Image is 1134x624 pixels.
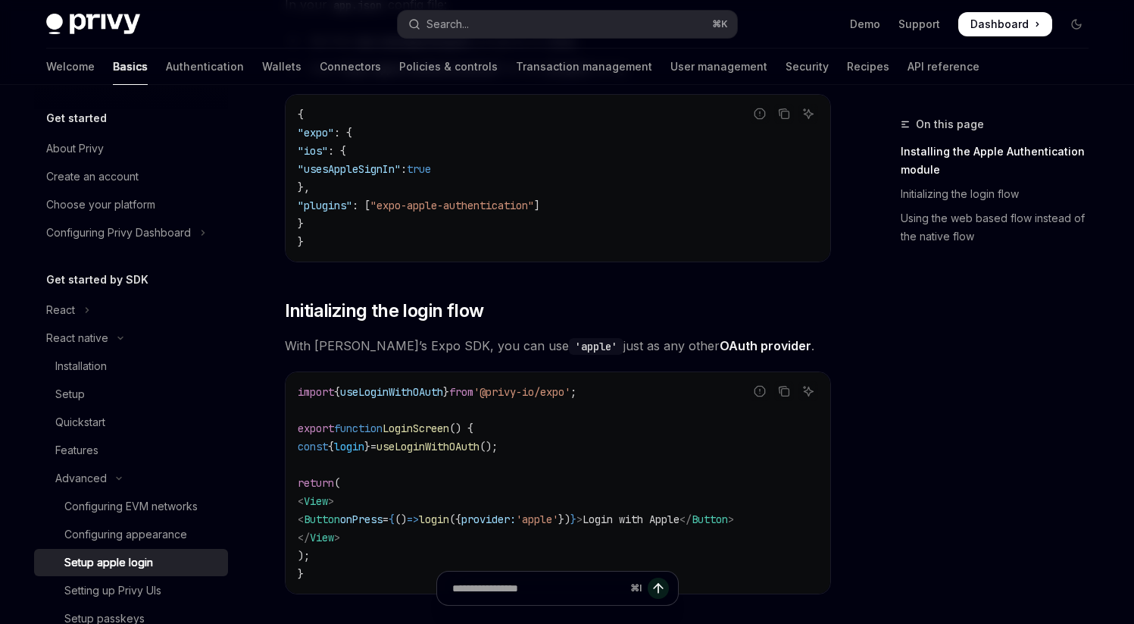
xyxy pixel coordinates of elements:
a: Security [786,49,829,85]
span: }, [298,180,310,194]
span: () { [449,422,473,435]
span: return [298,476,334,490]
div: Features [55,441,98,459]
h5: Get started [46,109,107,127]
code: 'apple' [569,338,623,355]
span: { [334,385,340,399]
div: Configuring appearance [64,525,187,544]
div: Setup [55,385,85,403]
a: Choose your platform [34,191,228,218]
span: </ [298,531,310,544]
span: > [728,513,734,526]
button: Report incorrect code [750,104,770,124]
span: const [298,440,328,453]
div: Choose your platform [46,196,155,214]
a: Configuring appearance [34,521,228,548]
button: Report incorrect code [750,381,770,401]
span: "usesAppleSignIn" [298,162,401,176]
div: Configuring Privy Dashboard [46,224,191,242]
span: > [328,494,334,508]
div: Quickstart [55,413,105,431]
input: Ask a question... [452,572,624,605]
h5: Get started by SDK [46,271,148,289]
div: Advanced [55,469,107,488]
span: ] [534,199,540,212]
a: Support [898,17,940,32]
span: { [389,513,395,526]
a: Quickstart [34,409,228,436]
span: "expo" [298,126,334,140]
button: Send message [648,578,669,599]
span: "ios" [298,144,328,158]
a: Wallets [262,49,301,85]
span: > [334,531,340,544]
span: useLoginWithOAuth [376,440,480,453]
span: "plugins" [298,199,352,212]
span: } [364,440,370,453]
a: Setup [34,381,228,408]
div: Search... [426,15,469,33]
span: onPress [340,513,383,526]
span: login [334,440,364,453]
span: (); [480,440,498,453]
a: Recipes [847,49,889,85]
a: Authentication [166,49,244,85]
span: View [304,494,328,508]
div: Create an account [46,168,139,186]
button: Ask AI [798,381,818,401]
div: React native [46,329,108,347]
span: < [298,513,304,526]
span: ); [298,549,310,563]
a: Setting up Privy UIs [34,577,228,604]
div: Setup apple login [64,553,153,572]
a: Installation [34,353,228,380]
span: "expo-apple-authentication" [370,199,534,212]
span: export [298,422,334,435]
button: Toggle Configuring Privy Dashboard section [34,219,228,246]
span: { [298,108,304,121]
span: 'apple' [516,513,558,526]
img: dark logo [46,14,140,35]
span: ({ [449,513,461,526]
span: } [298,567,304,581]
span: = [383,513,389,526]
button: Copy the contents from the code block [774,104,794,124]
span: View [310,531,334,544]
span: () [395,513,407,526]
a: Welcome [46,49,95,85]
span: Initializing the login flow [285,299,484,323]
span: ( [334,476,340,490]
span: => [407,513,419,526]
div: Configuring EVM networks [64,497,198,516]
span: true [407,162,431,176]
span: }) [558,513,570,526]
a: API reference [908,49,979,85]
span: useLoginWithOAuth [340,385,443,399]
span: With [PERSON_NAME]’s Expo SDK, you can use just as any other . [285,335,831,356]
span: </ [679,513,692,526]
button: Toggle React native section [34,325,228,352]
span: from [449,385,473,399]
a: Installing the Apple Authentication module [901,140,1101,182]
a: Setup apple login [34,549,228,576]
a: Policies & controls [399,49,498,85]
button: Copy the contents from the code block [774,381,794,401]
span: Dashboard [970,17,1029,32]
a: Basics [113,49,148,85]
a: Features [34,437,228,464]
span: > [576,513,583,526]
span: } [298,217,304,230]
span: { [328,440,334,453]
a: Dashboard [958,12,1052,36]
span: : [ [352,199,370,212]
span: } [570,513,576,526]
span: } [443,385,449,399]
span: } [298,235,304,249]
a: User management [670,49,767,85]
a: Transaction management [516,49,652,85]
span: login [419,513,449,526]
span: Login with Apple [583,513,679,526]
button: Ask AI [798,104,818,124]
span: : { [334,126,352,140]
span: provider: [461,513,516,526]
